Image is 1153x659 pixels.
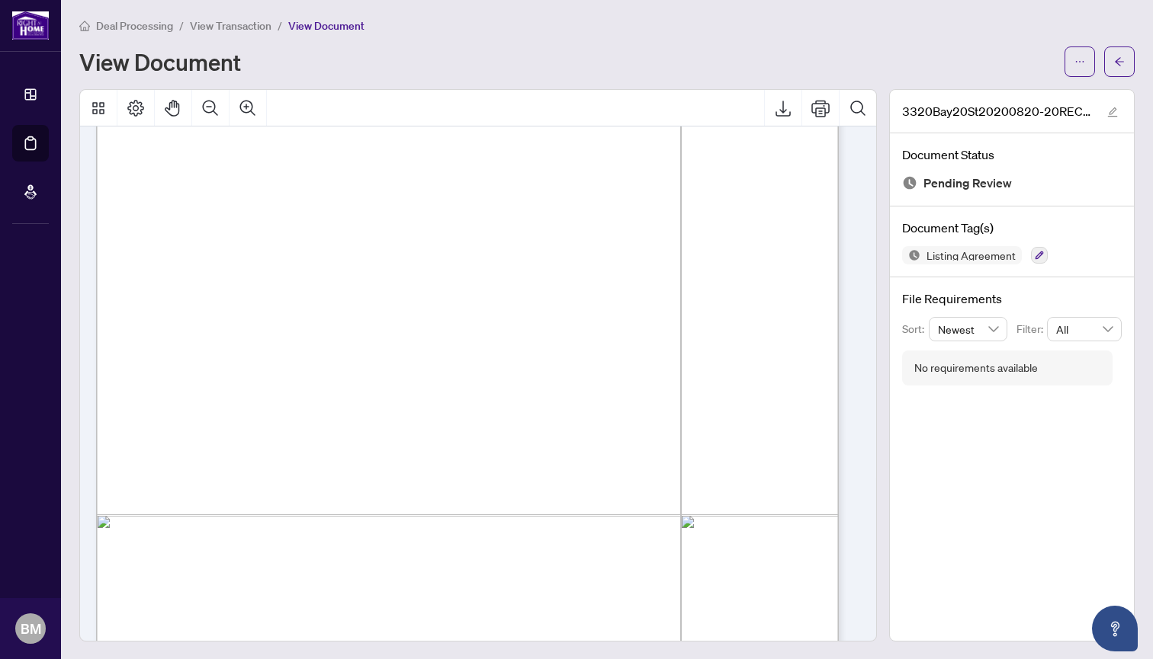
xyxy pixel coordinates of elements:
img: Document Status [902,175,917,190]
img: Status Icon [902,246,920,264]
span: 3320Bay20St20200820-20RECO20Information20Guide.pdf [902,102,1093,120]
p: Sort: [902,321,929,337]
img: logo [12,11,49,40]
li: / [278,17,282,34]
span: BM [21,618,41,639]
span: Newest [938,318,999,341]
span: Deal Processing [96,19,173,33]
span: View Transaction [190,19,271,33]
p: Filter: [1017,321,1047,337]
span: All [1056,318,1113,341]
h4: Document Tag(s) [902,219,1122,237]
span: View Document [288,19,365,33]
span: ellipsis [1074,56,1085,67]
h4: File Requirements [902,290,1122,308]
h1: View Document [79,50,241,74]
span: home [79,21,90,31]
li: / [179,17,184,34]
span: edit [1107,107,1118,117]
button: Open asap [1092,606,1138,651]
span: arrow-left [1114,56,1125,67]
h4: Document Status [902,146,1122,164]
span: Pending Review [923,173,1012,194]
div: No requirements available [914,360,1038,376]
span: Listing Agreement [920,250,1022,261]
